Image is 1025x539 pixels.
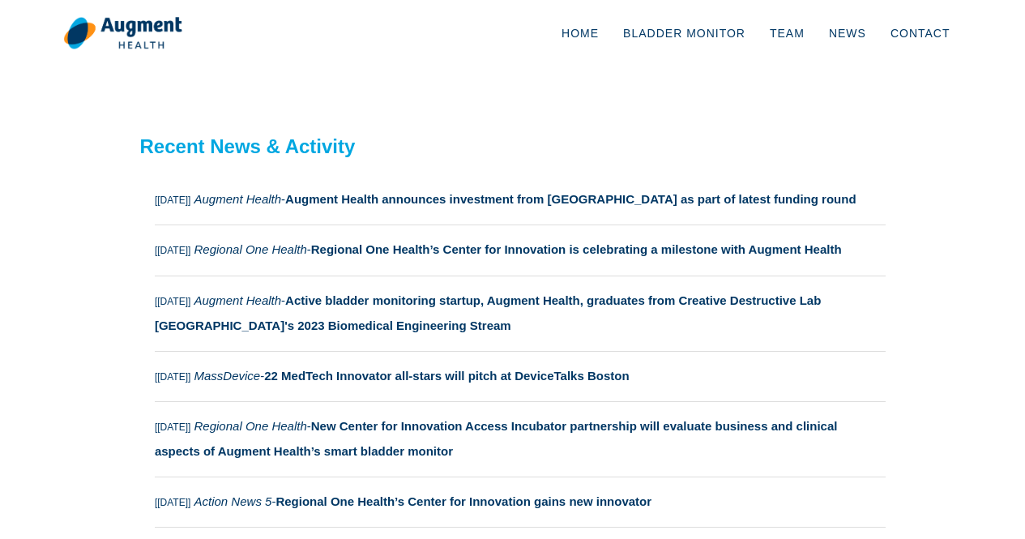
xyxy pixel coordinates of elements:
small: [[DATE]] [155,245,190,256]
a: [[DATE]] Regional One Health-New Center for Innovation Access Incubator partnership will evaluate... [155,402,886,477]
small: [[DATE]] [155,421,190,433]
strong: 22 MedTech Innovator all-stars will pitch at DeviceTalks Boston [264,369,629,383]
small: [[DATE]] [155,195,190,206]
a: News [817,6,878,60]
h2: Recent News & Activity [140,135,886,159]
small: [[DATE]] [155,296,190,307]
a: Bladder Monitor [611,6,758,60]
a: [[DATE]] Augment Health-Augment Health announces investment from [GEOGRAPHIC_DATA] as part of lat... [155,175,886,225]
strong: New Center for Innovation Access Incubator partnership will evaluate business and clinical aspect... [155,419,838,458]
a: Home [549,6,611,60]
strong: Regional One Health’s Center for Innovation is celebrating a milestone with Augment Health [311,242,842,256]
strong: Active bladder monitoring startup, Augment Health, graduates from Creative Destructive Lab [GEOGR... [155,293,821,332]
a: Team [758,6,817,60]
a: [[DATE]] MassDevice-22 MedTech Innovator all-stars will pitch at DeviceTalks Boston [155,352,886,401]
strong: Regional One Health’s Center for Innovation gains new innovator [275,494,651,508]
i: Regional One Health [194,419,307,433]
a: [[DATE]] Regional One Health-Regional One Health’s Center for Innovation is celebrating a milesto... [155,225,886,275]
i: Augment Health [194,293,282,307]
i: MassDevice [194,369,261,383]
a: [[DATE]] Augment Health-Active bladder monitoring startup, Augment Health, graduates from Creativ... [155,276,886,351]
a: Contact [878,6,963,60]
strong: Augment Health announces investment from [GEOGRAPHIC_DATA] as part of latest funding round [285,192,856,206]
small: [[DATE]] [155,497,190,508]
a: [[DATE]] Action News 5-Regional One Health’s Center for Innovation gains new innovator [155,477,886,527]
i: Regional One Health [194,242,307,256]
i: Action News 5 [194,494,272,508]
i: Augment Health [194,192,282,206]
small: [[DATE]] [155,371,190,383]
img: logo [63,16,182,50]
